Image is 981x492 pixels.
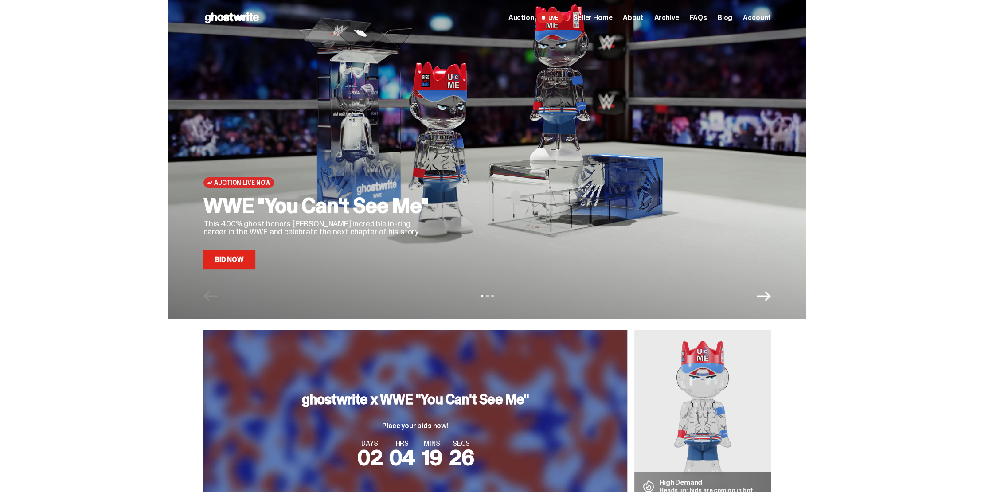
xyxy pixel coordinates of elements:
[654,14,679,21] a: Archive
[743,14,771,21] a: Account
[623,14,643,21] a: About
[689,14,707,21] a: FAQs
[357,444,383,472] span: 02
[573,14,612,21] a: Seller Home
[214,179,270,186] span: Auction Live Now
[508,12,563,23] a: Auction LIVE
[757,289,771,303] button: Next
[718,14,732,21] a: Blog
[389,440,415,447] span: HRS
[301,392,529,406] h3: ghostwrite x WWE "You Can't See Me"
[449,440,474,447] span: SECS
[357,440,383,447] span: DAYS
[301,422,529,430] p: Place your bids now!
[203,250,255,269] a: Bid Now
[449,444,474,472] span: 26
[422,440,442,447] span: MINS
[203,195,434,216] h2: WWE "You Can't See Me"
[481,295,483,297] button: View slide 1
[422,444,442,472] span: 19
[537,12,563,23] span: LIVE
[659,479,753,486] p: High Demand
[203,220,434,236] p: This 400% ghost honors [PERSON_NAME] incredible in-ring career in the WWE and celebrate the next ...
[491,295,494,297] button: View slide 3
[389,444,415,472] span: 04
[486,295,489,297] button: View slide 2
[508,14,534,21] span: Auction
